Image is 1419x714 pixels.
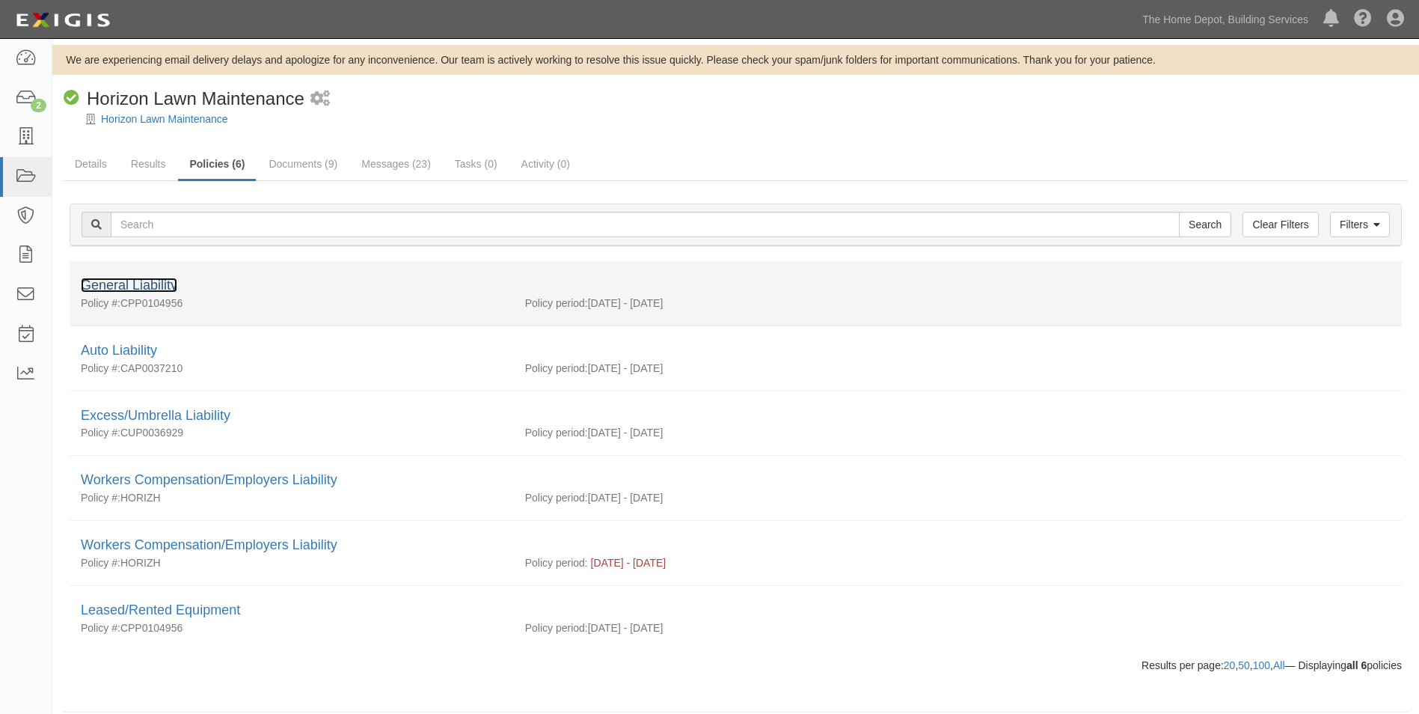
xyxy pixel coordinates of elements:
[81,343,157,358] a: Auto Liability
[81,296,120,311] p: Policy #:
[1179,212,1231,237] input: Search
[70,555,514,570] div: HORIZH
[591,557,666,569] span: [DATE] - [DATE]
[525,361,588,376] p: Policy period:
[350,149,442,179] a: Messages (23)
[120,149,177,179] a: Results
[58,658,1413,673] div: Results per page: , , , — Displaying policies
[1238,659,1250,671] a: 50
[81,361,120,376] p: Policy #:
[525,425,588,440] p: Policy period:
[81,490,120,505] p: Policy #:
[525,490,588,505] p: Policy period:
[81,472,337,487] a: Workers Compensation/Employers Liability
[70,296,514,311] div: CPP0104956
[111,212,1180,237] input: Search
[514,296,1402,311] div: [DATE] - [DATE]
[70,425,514,440] div: CUP0036929
[101,113,228,125] a: Horizon Lawn Maintenance
[514,425,1402,440] div: [DATE] - [DATE]
[81,425,120,440] p: Policy #:
[178,149,256,181] a: Policies (6)
[81,620,120,635] p: Policy #:
[257,149,349,179] a: Documents (9)
[310,91,330,107] i: 2 scheduled workflows
[444,149,509,179] a: Tasks (0)
[81,537,337,552] a: Workers Compensation/Employers Liability
[525,555,588,570] p: Policy period:
[1242,212,1318,237] a: Clear Filters
[514,620,1402,635] div: [DATE] - [DATE]
[81,602,240,617] a: Leased/Rented Equipment
[1346,659,1367,671] b: all 6
[514,361,1402,376] div: [DATE] - [DATE]
[1354,10,1372,28] i: Help Center - Complianz
[52,52,1419,67] div: We are experiencing email delivery delays and apologize for any inconvenience. Our team is active...
[1330,212,1390,237] a: Filters
[11,7,114,34] img: logo-5460c22ac91f19d4615b14bd174203de0afe785f0fc80cf4dbbc73dc1793850b.png
[1253,659,1270,671] a: 100
[525,296,588,311] p: Policy period:
[525,620,588,635] p: Policy period:
[31,99,46,112] div: 2
[64,91,79,106] i: Compliant
[81,278,177,293] a: General Liability
[81,408,230,423] a: Excess/Umbrella Liability
[64,149,118,179] a: Details
[510,149,581,179] a: Activity (0)
[81,555,120,570] p: Policy #:
[1224,659,1236,671] a: 20
[87,88,304,109] span: Horizon Lawn Maintenance
[1135,4,1316,34] a: The Home Depot, Building Services
[514,490,1402,505] div: [DATE] - [DATE]
[70,361,514,376] div: CAP0037210
[70,620,514,635] div: CPP0104956
[1273,659,1285,671] a: All
[70,490,514,505] div: HORIZH
[64,86,304,112] div: Horizon Lawn Maintenance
